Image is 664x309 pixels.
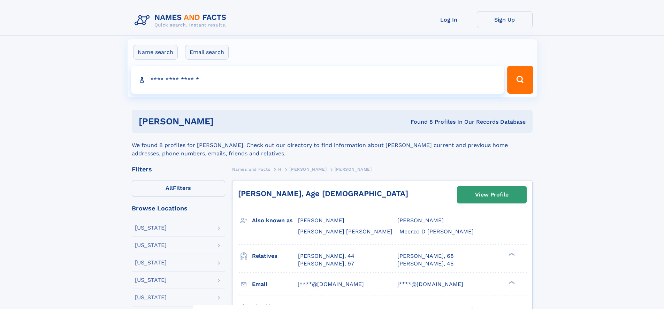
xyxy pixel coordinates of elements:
div: [US_STATE] [135,277,167,283]
span: [PERSON_NAME] [335,167,372,172]
a: H [278,165,282,173]
a: Log In [421,11,477,28]
a: Sign Up [477,11,533,28]
a: [PERSON_NAME] [289,165,327,173]
div: Found 8 Profiles In Our Records Database [312,118,526,126]
div: We found 8 profiles for [PERSON_NAME]. Check out our directory to find information about [PERSON_... [132,133,533,158]
div: [US_STATE] [135,225,167,231]
span: All [166,185,173,191]
span: [PERSON_NAME] [397,217,444,224]
span: H [278,167,282,172]
div: [US_STATE] [135,260,167,265]
div: Filters [132,166,225,172]
h1: [PERSON_NAME] [139,117,312,126]
a: [PERSON_NAME], 44 [298,252,354,260]
span: Meerzo D [PERSON_NAME] [399,228,474,235]
h3: Relatives [252,250,298,262]
button: Search Button [507,66,533,94]
input: search input [131,66,504,94]
div: ❯ [507,280,515,285]
div: View Profile [475,187,509,203]
label: Email search [185,45,229,60]
a: [PERSON_NAME], 97 [298,260,354,268]
h3: Email [252,278,298,290]
h3: Also known as [252,215,298,226]
div: Browse Locations [132,205,225,211]
a: [PERSON_NAME], 68 [397,252,454,260]
span: [PERSON_NAME] [289,167,327,172]
a: [PERSON_NAME], Age [DEMOGRAPHIC_DATA] [238,189,408,198]
label: Name search [133,45,178,60]
span: [PERSON_NAME] [PERSON_NAME] [298,228,392,235]
span: [PERSON_NAME] [298,217,344,224]
a: View Profile [457,186,526,203]
img: Logo Names and Facts [132,11,232,30]
a: [PERSON_NAME], 45 [397,260,453,268]
div: [US_STATE] [135,242,167,248]
div: ❯ [507,252,515,256]
div: [US_STATE] [135,295,167,300]
a: Names and Facts [232,165,270,173]
label: Filters [132,180,225,197]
